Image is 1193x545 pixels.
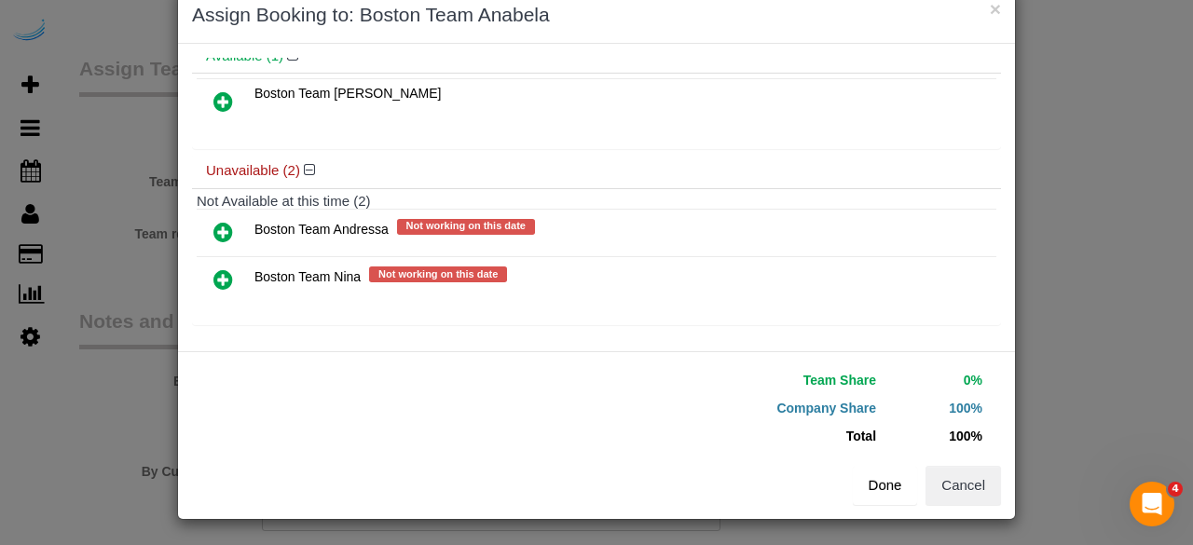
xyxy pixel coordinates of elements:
[197,194,996,210] h4: Not Available at this time (2)
[610,394,881,422] td: Company Share
[254,86,441,101] span: Boston Team [PERSON_NAME]
[192,1,1001,29] h3: Assign Booking to: Boston Team Anabela
[926,466,1001,505] button: Cancel
[881,366,987,394] td: 0%
[1130,482,1174,526] iframe: Intercom live chat
[881,422,987,450] td: 100%
[853,466,918,505] button: Done
[1168,482,1183,497] span: 4
[397,219,535,234] span: Not working on this date
[254,270,361,285] span: Boston Team Nina
[610,422,881,450] td: Total
[881,394,987,422] td: 100%
[254,223,389,238] span: Boston Team Andressa
[610,366,881,394] td: Team Share
[206,163,987,179] h4: Unavailable (2)
[369,266,507,281] span: Not working on this date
